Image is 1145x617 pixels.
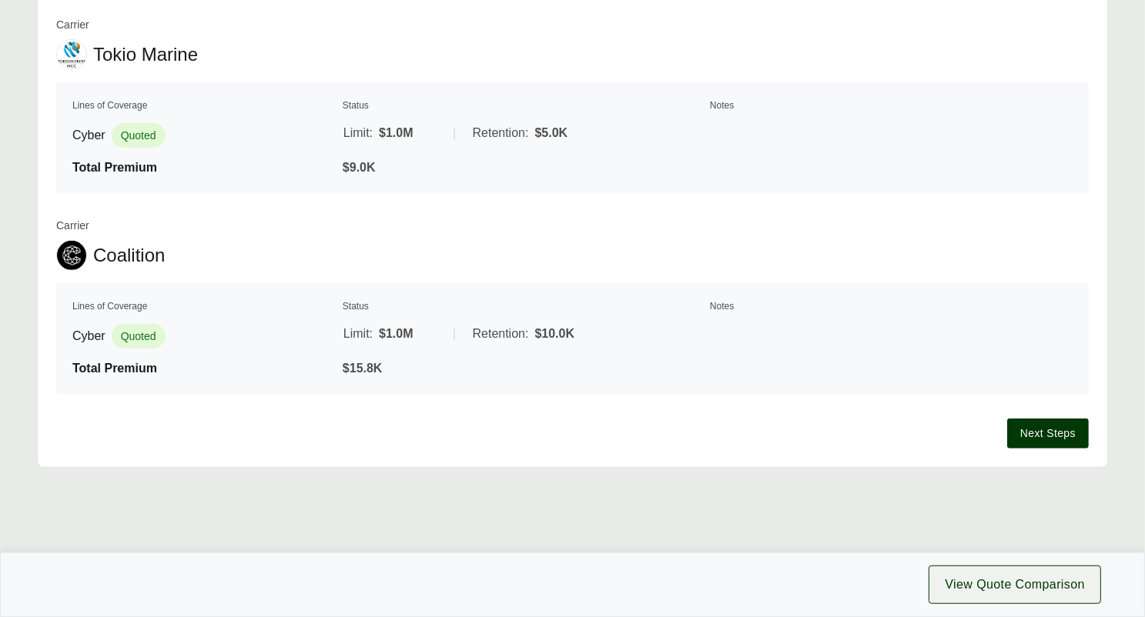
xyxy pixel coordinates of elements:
span: Quoted [112,123,166,148]
span: $1.0M [379,325,413,343]
span: Coalition [93,244,165,267]
button: Next Steps [1007,419,1089,449]
button: View Quote Comparison [929,565,1101,604]
span: Total Premium [72,161,157,174]
span: Retention: [473,124,529,142]
th: Lines of Coverage [72,298,339,314]
span: $10.0K [535,325,575,343]
span: $9.0K [343,161,376,174]
span: Tokio Marine [93,43,198,66]
img: Coalition [57,241,86,270]
span: Carrier [56,218,165,234]
span: Carrier [56,17,198,33]
span: $5.0K [535,124,568,142]
th: Notes [709,98,1073,113]
th: Status [342,298,706,314]
span: Limit: [343,325,373,343]
th: Notes [709,298,1073,314]
span: | [453,327,456,340]
span: | [453,126,456,139]
span: Quoted [112,324,166,349]
span: Next Steps [1020,425,1076,442]
span: View Quote Comparison [945,575,1085,594]
span: Total Premium [72,362,157,375]
span: Cyber [72,126,105,145]
span: Retention: [473,325,529,343]
span: $15.8K [343,362,383,375]
th: Lines of Coverage [72,98,339,113]
th: Status [342,98,706,113]
span: Limit: [343,124,373,142]
img: Tokio Marine [57,40,86,69]
span: Cyber [72,327,105,345]
span: $1.0M [379,124,413,142]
